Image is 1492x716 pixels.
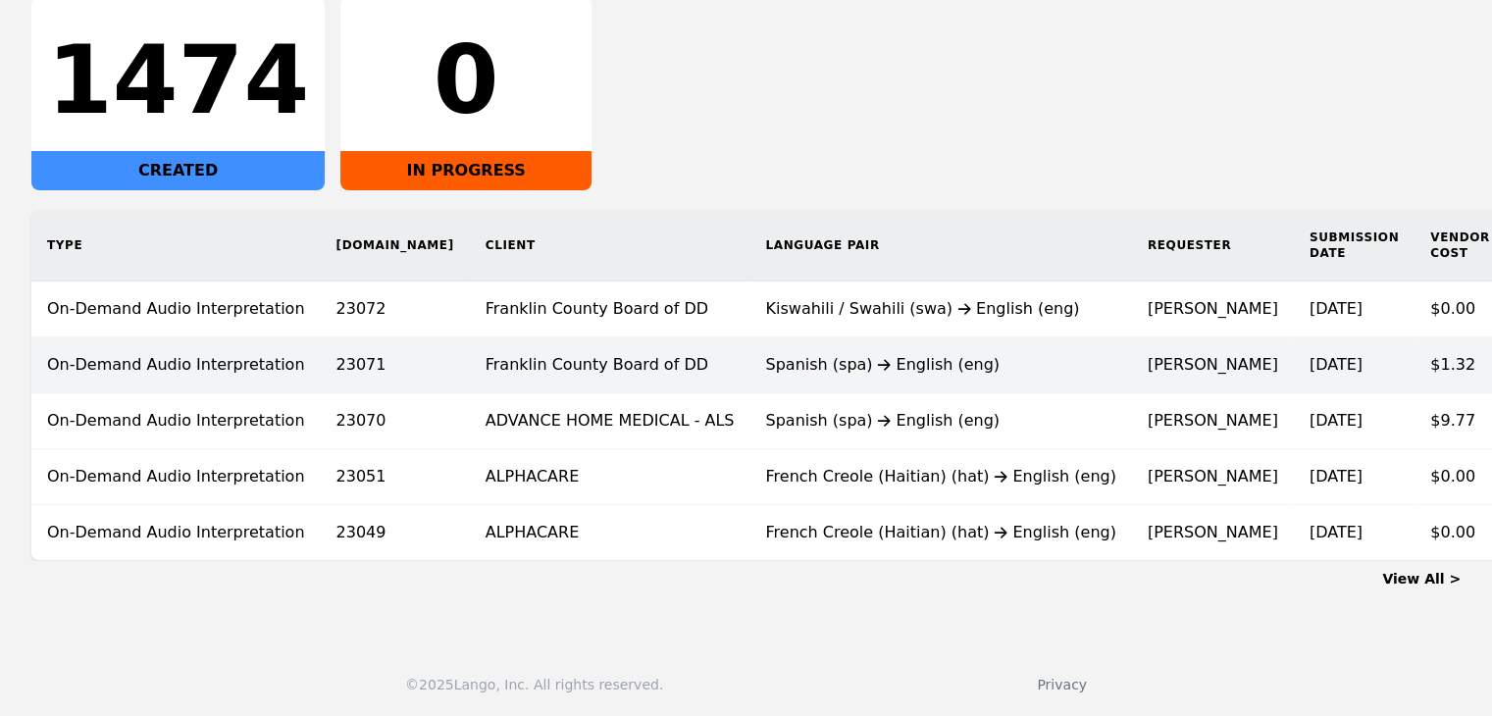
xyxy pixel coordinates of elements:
td: [PERSON_NAME] [1132,393,1294,449]
th: Requester [1132,210,1294,281]
td: Franklin County Board of DD [470,337,750,393]
div: Spanish (spa) English (eng) [765,353,1115,377]
td: [PERSON_NAME] [1132,505,1294,561]
div: © 2025 Lango, Inc. All rights reserved. [405,675,663,694]
th: Type [31,210,321,281]
div: Kiswahili / Swahili (swa) English (eng) [765,297,1115,321]
td: On-Demand Audio Interpretation [31,337,321,393]
th: Submission Date [1294,210,1415,281]
div: IN PROGRESS [340,151,592,190]
td: On-Demand Audio Interpretation [31,505,321,561]
td: 23070 [321,393,470,449]
td: ALPHACARE [470,505,750,561]
td: [PERSON_NAME] [1132,337,1294,393]
th: Client [470,210,750,281]
a: View All > [1382,571,1461,587]
td: [PERSON_NAME] [1132,449,1294,505]
div: French Creole (Haitian) (hat) English (eng) [765,521,1115,544]
td: ALPHACARE [470,449,750,505]
time: [DATE] [1310,299,1363,318]
td: 23049 [321,505,470,561]
th: Language Pair [749,210,1131,281]
div: Spanish (spa) English (eng) [765,409,1115,433]
div: 1474 [47,33,309,128]
td: ADVANCE HOME MEDICAL - ALS [470,393,750,449]
td: Franklin County Board of DD [470,281,750,337]
td: 23051 [321,449,470,505]
time: [DATE] [1310,355,1363,374]
td: On-Demand Audio Interpretation [31,281,321,337]
div: French Creole (Haitian) (hat) English (eng) [765,465,1115,488]
td: [PERSON_NAME] [1132,281,1294,337]
time: [DATE] [1310,467,1363,486]
a: Privacy [1037,677,1087,692]
td: 23071 [321,337,470,393]
time: [DATE] [1310,411,1363,430]
td: On-Demand Audio Interpretation [31,449,321,505]
th: [DOMAIN_NAME] [321,210,470,281]
time: [DATE] [1310,523,1363,541]
div: 0 [356,33,576,128]
div: CREATED [31,151,325,190]
td: On-Demand Audio Interpretation [31,393,321,449]
td: 23072 [321,281,470,337]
